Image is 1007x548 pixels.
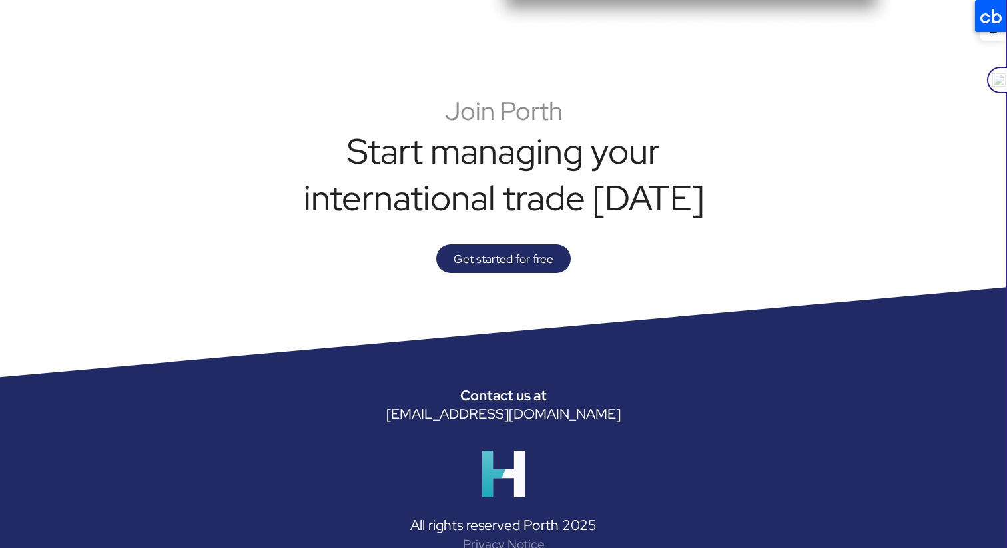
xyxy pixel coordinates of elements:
font: Get started for free [454,251,553,266]
font: All rights reserved Porth 2025 [410,515,597,534]
font: Start managing your international trade [DATE] [304,128,704,221]
a: Get started for free [436,250,571,267]
font: Contact us at [460,386,547,404]
a: [EMAIL_ADDRESS][DOMAIN_NAME] [386,404,621,423]
font: Join Porth [445,94,563,128]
